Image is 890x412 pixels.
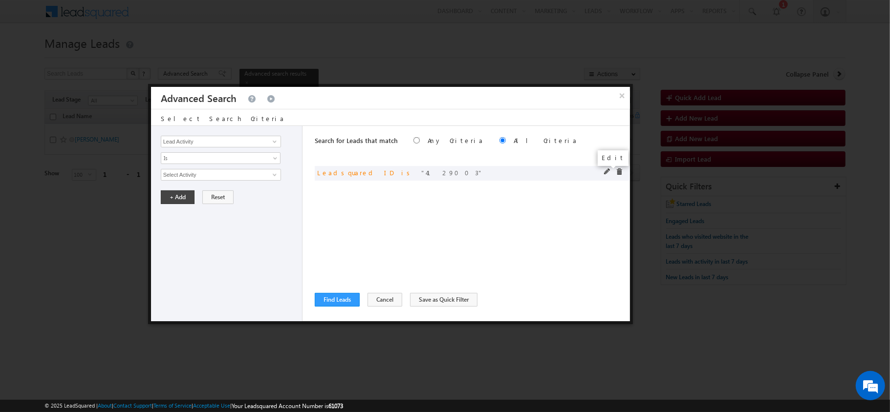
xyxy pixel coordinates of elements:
span: is [401,168,413,177]
a: Terms of Service [153,402,192,409]
a: About [98,402,112,409]
button: Reset [202,190,234,204]
a: Show All Items [267,170,280,180]
div: Edit [598,150,629,166]
span: Leadsquared ID [317,168,393,177]
input: Type to Search [161,136,281,147]
div: Chat with us now [51,51,164,64]
a: Acceptable Use [193,402,230,409]
a: Contact Support [113,402,152,409]
span: Select Search Criteria [161,114,285,123]
button: × [614,87,630,104]
span: 61073 [328,402,343,410]
button: Find Leads [315,293,360,307]
label: Any Criteria [428,136,484,144]
span: 4129003 [421,168,483,177]
input: Type to Search [161,169,281,181]
h3: Advanced Search [161,87,237,109]
span: Search for Leads that match [315,136,398,144]
button: Cancel [368,293,402,307]
div: Minimize live chat window [160,5,184,28]
a: Is [161,152,281,164]
img: d_60004797649_company_0_60004797649 [17,51,41,64]
span: Is [161,154,267,163]
span: © 2025 LeadSquared | | | | | [44,401,343,411]
span: Your Leadsquared Account Number is [232,402,343,410]
button: Save as Quick Filter [410,293,478,307]
a: Show All Items [267,137,280,146]
label: All Criteria [514,136,578,144]
button: + Add [161,190,195,204]
em: Start Chat [133,301,177,314]
textarea: Type your message and hit 'Enter' [13,90,178,292]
